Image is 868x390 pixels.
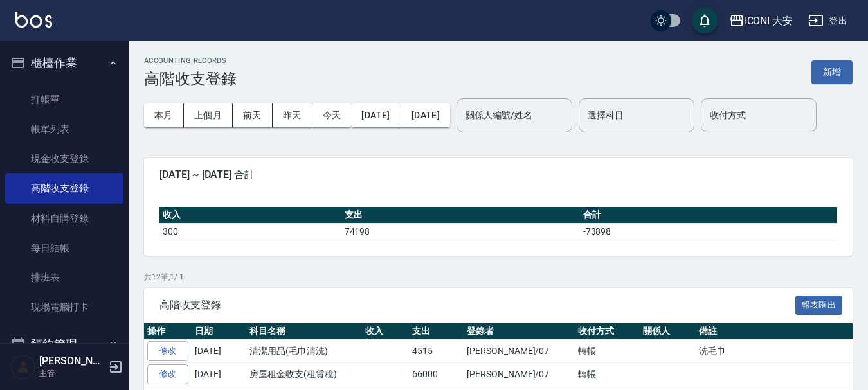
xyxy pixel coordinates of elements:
[5,46,123,80] button: 櫃檯作業
[464,363,575,386] td: [PERSON_NAME]/07
[5,173,123,203] a: 高階收支登錄
[5,328,123,361] button: 預約管理
[159,168,837,181] span: [DATE] ~ [DATE] 合計
[144,271,853,283] p: 共 12 筆, 1 / 1
[10,354,36,380] img: Person
[745,13,793,29] div: ICONI 大安
[5,263,123,292] a: 排班表
[795,296,843,315] button: 報表匯出
[362,323,409,340] th: 收入
[39,368,105,379] p: 主管
[724,8,799,34] button: ICONI 大安
[144,323,192,340] th: 操作
[640,323,696,340] th: 關係人
[144,103,184,127] button: 本月
[5,233,123,263] a: 每日結帳
[575,340,640,363] td: 轉帳
[341,223,580,240] td: 74198
[15,12,52,28] img: Logo
[811,66,853,78] a: 新增
[192,323,246,340] th: 日期
[409,340,464,363] td: 4515
[464,323,575,340] th: 登錄者
[401,103,450,127] button: [DATE]
[580,223,837,240] td: -73898
[464,340,575,363] td: [PERSON_NAME]/07
[5,292,123,322] a: 現場電腦打卡
[144,70,237,88] h3: 高階收支登錄
[575,323,640,340] th: 收付方式
[144,57,237,65] h2: ACCOUNTING RECORDS
[575,363,640,386] td: 轉帳
[811,60,853,84] button: 新增
[39,355,105,368] h5: [PERSON_NAME]
[409,323,464,340] th: 支出
[246,323,362,340] th: 科目名稱
[159,207,341,224] th: 收入
[147,364,188,384] a: 修改
[5,114,123,144] a: 帳單列表
[341,207,580,224] th: 支出
[159,299,795,312] span: 高階收支登錄
[803,9,853,33] button: 登出
[246,340,362,363] td: 清潔用品(毛巾清洗)
[580,207,837,224] th: 合計
[409,363,464,386] td: 66000
[5,85,123,114] a: 打帳單
[184,103,233,127] button: 上個月
[233,103,273,127] button: 前天
[192,363,246,386] td: [DATE]
[692,8,718,33] button: save
[159,223,341,240] td: 300
[5,144,123,173] a: 現金收支登錄
[5,204,123,233] a: 材料自購登錄
[312,103,352,127] button: 今天
[147,341,188,361] a: 修改
[192,340,246,363] td: [DATE]
[795,298,843,310] a: 報表匯出
[246,363,362,386] td: 房屋租金收支(租賃稅)
[273,103,312,127] button: 昨天
[351,103,401,127] button: [DATE]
